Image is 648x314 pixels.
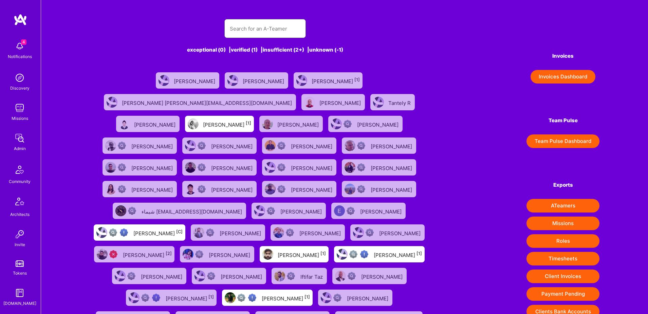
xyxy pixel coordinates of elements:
[345,140,355,151] img: User Avatar
[243,76,285,85] div: [PERSON_NAME]
[337,249,348,260] img: User Avatar
[373,97,384,108] img: User Avatar
[219,287,315,309] a: User AvatarNot fully vettedHigh Potential User[PERSON_NAME][1]
[122,98,293,107] div: [PERSON_NAME] [PERSON_NAME][EMAIL_ADDRESS][DOMAIN_NAME]
[128,207,136,215] img: Not Scrubbed
[118,163,126,171] img: Not Scrubbed
[120,228,128,237] img: High Potential User
[249,200,329,222] a: User AvatarNot Scrubbed[PERSON_NAME]
[203,119,251,128] div: [PERSON_NAME]
[96,227,107,238] img: User Avatar
[331,243,427,265] a: User AvatarNot fully vettedHigh Potential User[PERSON_NAME][1]
[15,241,25,248] div: Invite
[142,206,243,215] div: شيماء [EMAIL_ADDRESS][DOMAIN_NAME]
[166,251,172,256] sup: [2]
[274,271,285,281] img: User Avatar
[312,76,360,85] div: [PERSON_NAME]
[193,227,204,238] img: User Avatar
[345,184,355,195] img: User Avatar
[526,134,599,148] a: Team Pulse Dashboard
[152,294,160,302] img: High Potential User
[198,185,206,193] img: Not Scrubbed
[13,39,26,53] img: bell
[100,178,180,200] a: User AvatarNot Scrubbed[PERSON_NAME]
[13,286,26,300] img: guide book
[254,205,265,216] img: User Avatar
[100,135,180,156] a: User AvatarNot Scrubbed[PERSON_NAME]
[269,265,330,287] a: User AvatarNot ScrubbedIftifar Taz
[211,163,254,172] div: [PERSON_NAME]
[321,292,332,303] img: User Avatar
[360,250,368,258] img: High Potential User
[225,292,236,303] img: User Avatar
[348,272,356,280] img: Not Scrubbed
[131,185,174,193] div: [PERSON_NAME]
[374,250,422,259] div: [PERSON_NAME]
[222,70,291,91] a: User Avatar[PERSON_NAME]
[262,118,273,129] img: User Avatar
[526,117,599,124] h4: Team Pulse
[291,141,334,150] div: [PERSON_NAME]
[280,206,323,215] div: [PERSON_NAME]
[118,185,126,193] img: Not Scrubbed
[344,120,352,128] img: Not Scrubbed
[129,292,140,303] img: User Avatar
[9,178,31,185] div: Community
[357,163,365,171] img: Not Scrubbed
[320,251,326,256] sup: [1]
[13,270,27,277] div: Tokens
[526,217,599,230] button: Missions
[211,185,254,193] div: [PERSON_NAME]
[91,243,177,265] a: User AvatarUnqualified[PERSON_NAME][2]
[141,294,149,302] img: Not fully vetted
[13,131,26,145] img: admin teamwork
[159,75,169,86] img: User Avatar
[257,243,331,265] a: User Avatar[PERSON_NAME][1]
[221,272,263,280] div: [PERSON_NAME]
[13,71,26,85] img: discovery
[109,265,189,287] a: User AvatarNot Scrubbed[PERSON_NAME]
[10,85,30,92] div: Discovery
[345,162,355,173] img: User Avatar
[277,185,285,193] img: Not Scrubbed
[348,222,427,243] a: User AvatarNot Scrubbed[PERSON_NAME]
[14,145,26,152] div: Admin
[291,163,334,172] div: [PERSON_NAME]
[330,265,409,287] a: User AvatarNot Scrubbed[PERSON_NAME]
[237,294,245,302] img: Not fully vetted
[357,185,365,193] img: Not Scrubbed
[131,163,174,172] div: [PERSON_NAME]
[360,206,403,215] div: [PERSON_NAME]
[10,211,30,218] div: Architects
[286,228,294,237] img: Not Scrubbed
[118,142,126,150] img: Not Scrubbed
[110,200,249,222] a: User AvatarNot Scrubbedشيماء [EMAIL_ADDRESS][DOMAIN_NAME]
[153,70,222,91] a: User Avatar[PERSON_NAME]
[291,185,334,193] div: [PERSON_NAME]
[208,294,214,299] sup: [1]
[123,287,219,309] a: User AvatarNot fully vettedHigh Potential User[PERSON_NAME][1]
[277,119,320,128] div: [PERSON_NAME]
[262,249,273,260] img: User Avatar
[347,293,390,302] div: [PERSON_NAME]
[354,77,360,82] sup: [1]
[329,200,408,222] a: User AvatarNot Scrubbed[PERSON_NAME]
[262,293,310,302] div: [PERSON_NAME]
[109,250,117,258] img: Unqualified
[268,222,348,243] a: User AvatarNot Scrubbed[PERSON_NAME]
[339,156,419,178] a: User AvatarNot Scrubbed[PERSON_NAME]
[188,118,199,129] img: User Avatar
[339,178,419,200] a: User AvatarNot Scrubbed[PERSON_NAME]
[115,271,126,281] img: User Avatar
[131,141,174,150] div: [PERSON_NAME]
[304,294,310,299] sup: [1]
[526,53,599,59] h4: Invoices
[416,251,422,256] sup: [1]
[230,20,300,37] input: Search for an A-Teamer
[133,228,183,237] div: [PERSON_NAME]
[105,140,116,151] img: User Avatar
[189,265,269,287] a: User AvatarNot Scrubbed[PERSON_NAME]
[379,228,422,237] div: [PERSON_NAME]
[12,162,28,178] img: Community
[304,97,315,108] img: User Avatar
